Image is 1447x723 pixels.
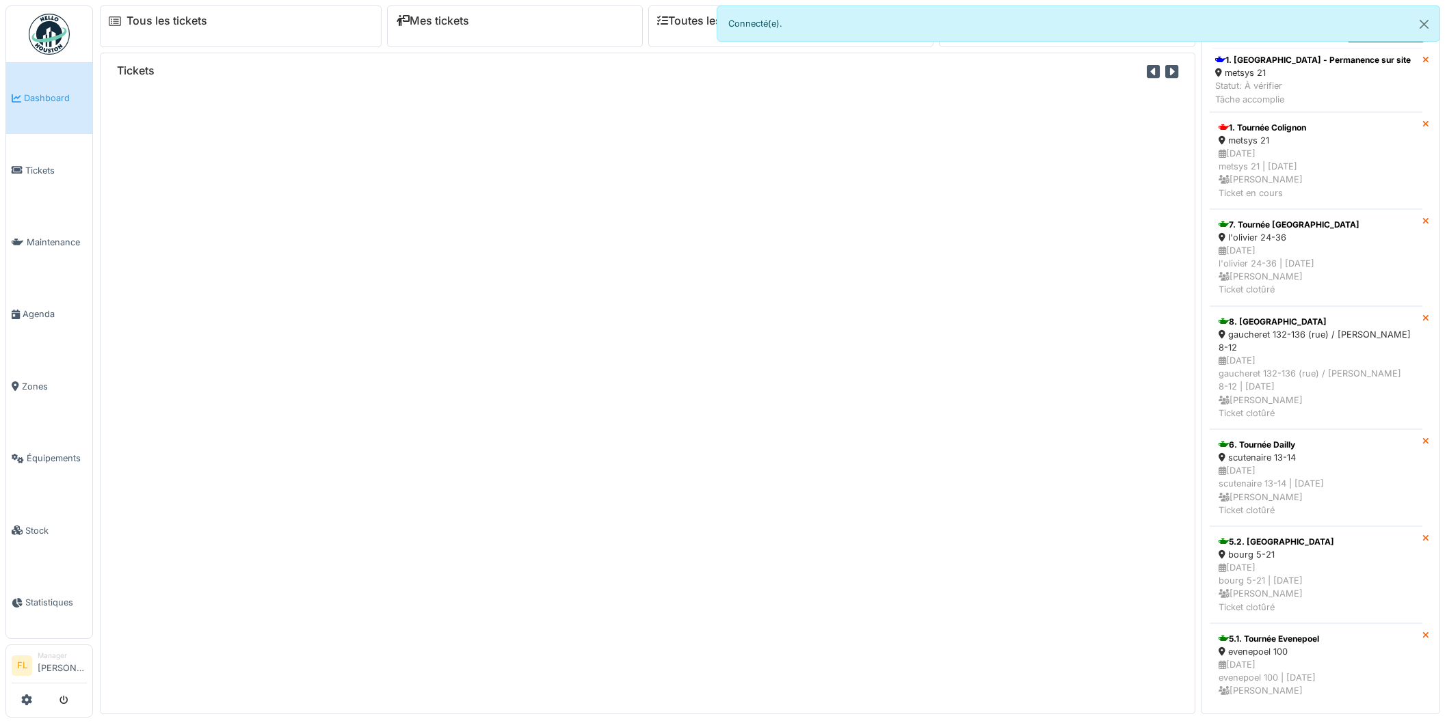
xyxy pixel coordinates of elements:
div: Manager [38,651,87,661]
a: 1. Tournée Colignon metsys 21 [DATE]metsys 21 | [DATE] [PERSON_NAME]Ticket en cours [1210,112,1422,209]
button: Close [1409,6,1439,42]
a: 5.1. Tournée Evenepoel evenepoel 100 [DATE]evenepoel 100 | [DATE] [PERSON_NAME]Ticket clotûré [1210,623,1422,720]
a: Agenda [6,278,92,350]
a: 6. Tournée Dailly scutenaire 13-14 [DATE]scutenaire 13-14 | [DATE] [PERSON_NAME]Ticket clotûré [1210,429,1422,526]
a: 8. [GEOGRAPHIC_DATA] gaucheret 132-136 (rue) / [PERSON_NAME] 8-12 [DATE]gaucheret 132-136 (rue) /... [1210,306,1422,429]
a: Statistiques [6,567,92,638]
a: Tickets [6,134,92,206]
span: Tickets [25,164,87,177]
a: Stock [6,494,92,566]
div: gaucheret 132-136 (rue) / [PERSON_NAME] 8-12 [1219,328,1413,354]
div: bourg 5-21 [1219,548,1413,561]
a: FL Manager[PERSON_NAME] [12,651,87,683]
div: l'olivier 24-36 [1219,231,1413,244]
div: metsys 21 [1215,66,1411,79]
div: Statut: À vérifier Tâche accomplie [1215,79,1411,105]
span: Statistiques [25,596,87,609]
span: Dashboard [24,92,87,105]
div: [DATE] scutenaire 13-14 | [DATE] [PERSON_NAME] Ticket clotûré [1219,464,1413,517]
span: Maintenance [27,236,87,249]
a: Équipements [6,422,92,494]
div: evenepoel 100 [1219,645,1413,658]
div: 7. Tournée [GEOGRAPHIC_DATA] [1219,219,1413,231]
a: 7. Tournée [GEOGRAPHIC_DATA] l'olivier 24-36 [DATE]l'olivier 24-36 | [DATE] [PERSON_NAME]Ticket c... [1210,209,1422,306]
span: Zones [22,380,87,393]
div: 5.1. Tournée Evenepoel [1219,633,1413,645]
a: 1. [GEOGRAPHIC_DATA] - Permanence sur site metsys 21 Statut: À vérifierTâche accomplie [1210,48,1422,112]
a: Mes tickets [396,14,469,27]
div: Connecté(e). [717,5,1440,42]
div: [DATE] bourg 5-21 | [DATE] [PERSON_NAME] Ticket clotûré [1219,561,1413,614]
a: Dashboard [6,62,92,134]
h6: Tickets [117,64,155,77]
div: [DATE] metsys 21 | [DATE] [PERSON_NAME] Ticket en cours [1219,147,1413,200]
div: scutenaire 13-14 [1219,451,1413,464]
div: 1. Tournée Colignon [1219,122,1413,134]
a: Maintenance [6,206,92,278]
li: [PERSON_NAME] [38,651,87,680]
li: FL [12,655,32,676]
div: [DATE] gaucheret 132-136 (rue) / [PERSON_NAME] 8-12 | [DATE] [PERSON_NAME] Ticket clotûré [1219,354,1413,420]
a: Zones [6,351,92,422]
span: Équipements [27,452,87,465]
a: Tous les tickets [127,14,207,27]
span: Stock [25,524,87,537]
a: Toutes les tâches [657,14,759,27]
div: [DATE] l'olivier 24-36 | [DATE] [PERSON_NAME] Ticket clotûré [1219,244,1413,297]
div: metsys 21 [1219,134,1413,147]
span: Agenda [23,308,87,320]
img: Badge_color-CXgf-gQk.svg [29,14,70,55]
div: 8. [GEOGRAPHIC_DATA] [1219,316,1413,328]
div: [DATE] evenepoel 100 | [DATE] [PERSON_NAME] Ticket clotûré [1219,658,1413,711]
div: 1. [GEOGRAPHIC_DATA] - Permanence sur site [1215,54,1411,66]
div: 5.2. [GEOGRAPHIC_DATA] [1219,536,1413,548]
a: 5.2. [GEOGRAPHIC_DATA] bourg 5-21 [DATE]bourg 5-21 | [DATE] [PERSON_NAME]Ticket clotûré [1210,526,1422,623]
div: 6. Tournée Dailly [1219,439,1413,451]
